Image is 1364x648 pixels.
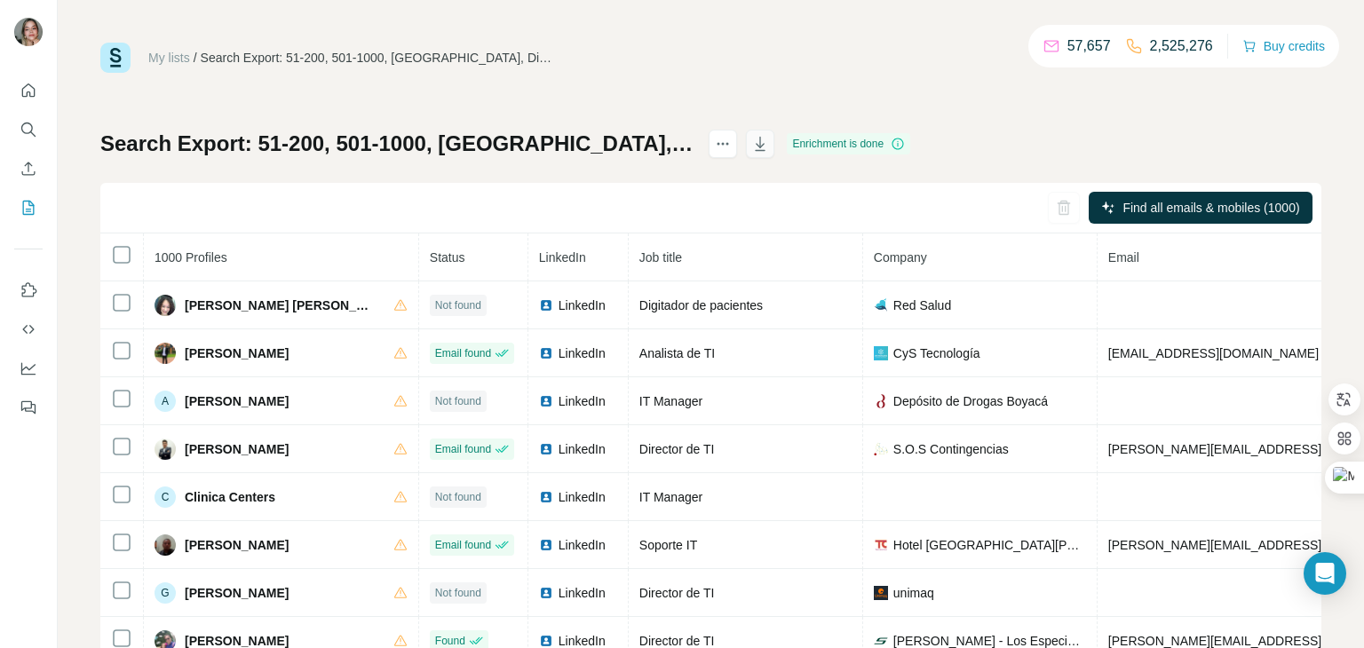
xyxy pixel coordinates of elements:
img: Avatar [155,295,176,316]
span: [EMAIL_ADDRESS][DOMAIN_NAME] [1108,346,1319,360]
img: company-logo [874,346,888,360]
button: Enrich CSV [14,153,43,185]
button: Use Surfe on LinkedIn [14,274,43,306]
img: company-logo [874,586,888,600]
span: Email found [435,345,491,361]
span: Not found [435,585,481,601]
span: Status [430,250,465,265]
div: C [155,486,176,508]
span: LinkedIn [559,584,606,602]
span: Hotel [GEOGRAPHIC_DATA][PERSON_NAME] [893,536,1086,554]
span: Clinica Centers [185,488,275,506]
img: LinkedIn logo [539,394,553,408]
img: Surfe Logo [100,43,131,73]
img: company-logo [874,442,888,456]
img: LinkedIn logo [539,538,553,552]
div: A [155,391,176,412]
span: 1000 Profiles [155,250,227,265]
p: 57,657 [1067,36,1111,57]
button: Feedback [14,391,43,423]
span: Job title [639,250,682,265]
span: Director de TI [639,586,715,600]
span: CyS Tecnología [893,344,980,362]
img: LinkedIn logo [539,442,553,456]
span: LinkedIn [539,250,586,265]
p: 2,525,276 [1150,36,1213,57]
span: LinkedIn [559,392,606,410]
span: Soporte IT [639,538,697,552]
button: Dashboard [14,352,43,384]
span: [PERSON_NAME] [185,344,289,362]
span: Email [1108,250,1139,265]
span: [PERSON_NAME] [185,584,289,602]
span: Digitador de pacientes [639,298,763,312]
img: LinkedIn logo [539,490,553,504]
span: Red Salud [893,296,951,314]
div: Search Export: 51-200, 501-1000, [GEOGRAPHIC_DATA], Director de TI, Especialista en TI, Analista ... [201,49,556,67]
span: S.O.S Contingencias [893,440,1009,458]
img: LinkedIn logo [539,346,553,360]
img: Avatar [155,343,176,364]
span: Not found [435,297,481,313]
span: IT Manager [639,394,702,408]
img: company-logo [874,298,888,312]
span: Find all emails & mobiles (1000) [1122,199,1299,217]
button: Use Surfe API [14,313,43,345]
span: LinkedIn [559,344,606,362]
span: Not found [435,489,481,505]
div: Enrichment is done [787,133,910,154]
span: LinkedIn [559,440,606,458]
span: [PERSON_NAME] [185,440,289,458]
div: Open Intercom Messenger [1304,552,1346,595]
button: Buy credits [1242,34,1325,59]
span: Depósito de Drogas Boyacá [893,392,1048,410]
li: / [194,49,197,67]
button: My lists [14,192,43,224]
span: Email found [435,537,491,553]
img: LinkedIn logo [539,298,553,312]
span: Analista de TI [639,346,715,360]
img: company-logo [874,634,888,648]
span: Email found [435,441,491,457]
img: Avatar [155,439,176,460]
span: IT Manager [639,490,702,504]
button: actions [709,130,737,158]
span: Company [874,250,927,265]
button: Find all emails & mobiles (1000) [1089,192,1312,224]
span: [PERSON_NAME] [185,536,289,554]
span: LinkedIn [559,536,606,554]
img: LinkedIn logo [539,634,553,648]
span: LinkedIn [559,488,606,506]
img: company-logo [874,538,888,552]
h1: Search Export: 51-200, 501-1000, [GEOGRAPHIC_DATA], Director de TI, Especialista en TI, Analista ... [100,130,693,158]
img: LinkedIn logo [539,586,553,600]
img: company-logo [874,394,888,408]
a: My lists [148,51,190,65]
span: unimaq [893,584,934,602]
span: Director de TI [639,442,715,456]
span: Not found [435,393,481,409]
button: Search [14,114,43,146]
span: LinkedIn [559,296,606,314]
button: Quick start [14,75,43,107]
span: [PERSON_NAME] [185,392,289,410]
div: G [155,582,176,604]
span: Director de TI [639,634,715,648]
img: Avatar [155,534,176,556]
img: Avatar [14,18,43,46]
span: [PERSON_NAME] [PERSON_NAME] [185,296,376,314]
